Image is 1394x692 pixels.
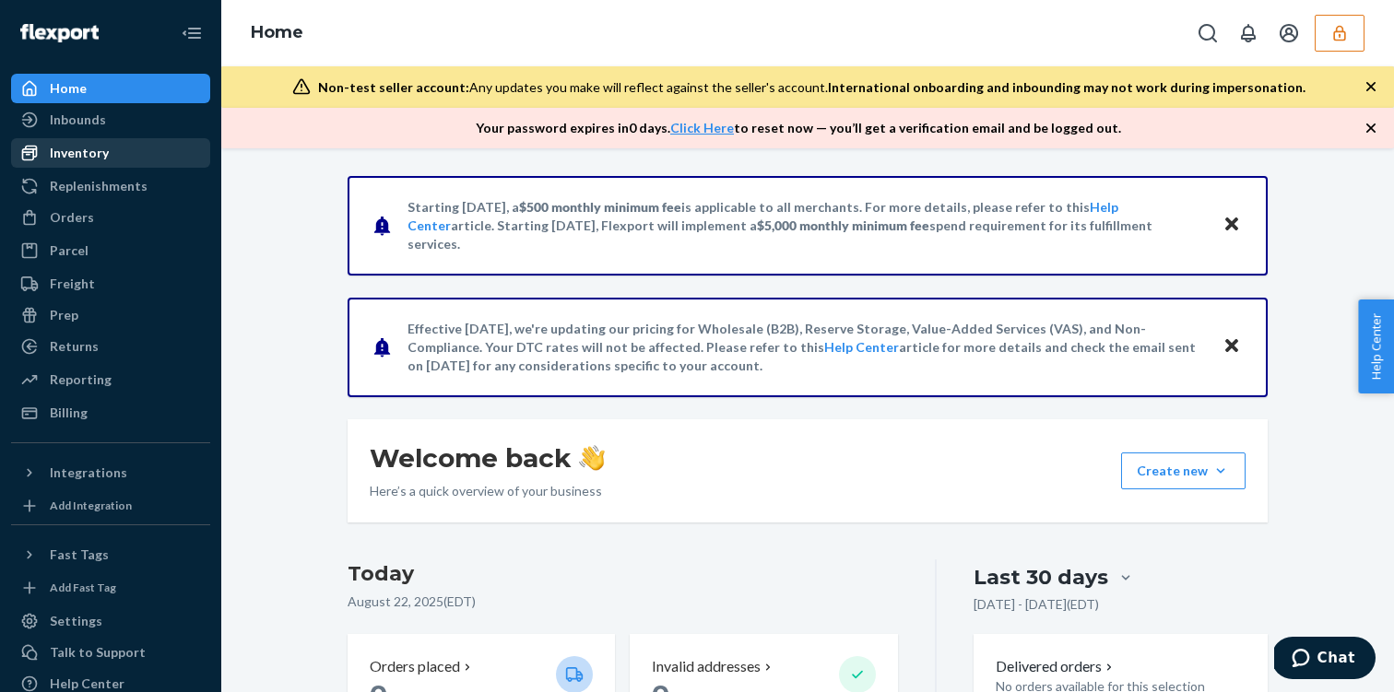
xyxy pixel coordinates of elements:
[50,241,89,260] div: Parcel
[50,370,112,389] div: Reporting
[50,580,116,595] div: Add Fast Tag
[476,119,1121,137] p: Your password expires in 0 days . to reset now — you’ll get a verification email and be logged out.
[348,592,898,611] p: August 22, 2025 ( EDT )
[370,441,605,475] h1: Welcome back
[11,203,210,232] a: Orders
[828,79,1305,95] span: International onboarding and inbounding may not work during impersonation.
[1189,15,1226,52] button: Open Search Box
[11,74,210,103] a: Home
[236,6,318,60] ol: breadcrumbs
[11,269,210,299] a: Freight
[11,138,210,168] a: Inventory
[50,177,148,195] div: Replenishments
[579,445,605,471] img: hand-wave emoji
[370,482,605,500] p: Here’s a quick overview of your business
[318,78,1305,97] div: Any updates you make will reflect against the seller's account.
[824,339,899,355] a: Help Center
[11,236,210,265] a: Parcel
[50,404,88,422] div: Billing
[11,398,210,428] a: Billing
[1121,452,1246,489] button: Create new
[11,332,210,361] a: Returns
[50,111,106,129] div: Inbounds
[50,643,146,662] div: Talk to Support
[50,498,132,513] div: Add Integration
[974,595,1099,614] p: [DATE] - [DATE] ( EDT )
[11,540,210,569] button: Fast Tags
[996,656,1116,677] button: Delivered orders
[1270,15,1307,52] button: Open account menu
[50,144,109,162] div: Inventory
[348,559,898,589] h3: Today
[757,217,929,233] span: $5,000 monthly minimum fee
[370,656,460,677] p: Orders placed
[11,105,210,135] a: Inbounds
[11,300,210,330] a: Prep
[670,120,734,135] a: Click Here
[1220,334,1244,360] button: Close
[652,656,761,677] p: Invalid addresses
[50,337,99,356] div: Returns
[1220,212,1244,239] button: Close
[11,495,210,517] a: Add Integration
[11,606,210,636] a: Settings
[11,458,210,487] button: Integrations
[20,24,99,42] img: Flexport logo
[11,577,210,599] a: Add Fast Tag
[173,15,210,52] button: Close Navigation
[519,199,681,215] span: $500 monthly minimum fee
[1230,15,1267,52] button: Open notifications
[1358,299,1394,393] button: Help Center
[318,79,469,95] span: Non-test seller account:
[11,365,210,394] a: Reporting
[50,306,78,324] div: Prep
[408,320,1205,375] p: Effective [DATE], we're updating our pricing for Wholesale (B2B), Reserve Storage, Value-Added Se...
[408,198,1205,253] p: Starting [DATE], a is applicable to all merchants. For more details, please refer to this article...
[50,463,127,482] div: Integrations
[974,563,1108,592] div: Last 30 days
[50,275,95,293] div: Freight
[50,545,109,564] div: Fast Tags
[1274,637,1376,683] iframe: Opens a widget where you can chat to one of our agents
[251,22,303,42] a: Home
[50,208,94,227] div: Orders
[11,171,210,201] a: Replenishments
[50,79,87,98] div: Home
[50,612,102,630] div: Settings
[11,638,210,667] button: Talk to Support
